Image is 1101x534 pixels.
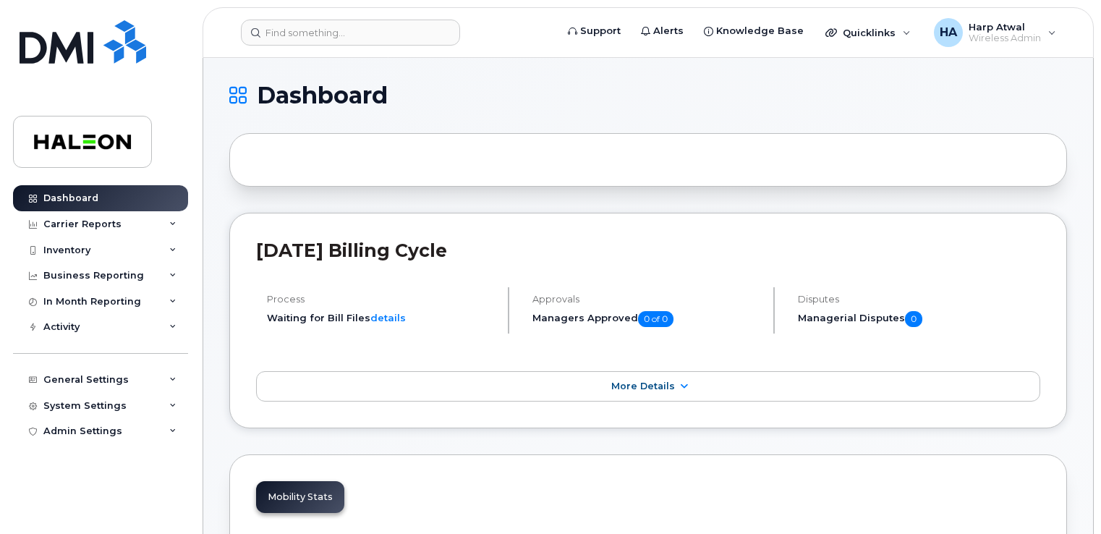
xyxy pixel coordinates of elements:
h4: Disputes [798,294,1040,305]
span: Dashboard [257,85,388,106]
span: 0 [905,311,922,327]
h4: Approvals [532,294,761,305]
h4: Process [267,294,496,305]
a: details [370,312,406,323]
span: More Details [611,381,675,391]
li: Waiting for Bill Files [267,311,496,325]
h5: Managerial Disputes [798,311,1040,327]
span: 0 of 0 [638,311,673,327]
h2: [DATE] Billing Cycle [256,240,1040,261]
h5: Managers Approved [532,311,761,327]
